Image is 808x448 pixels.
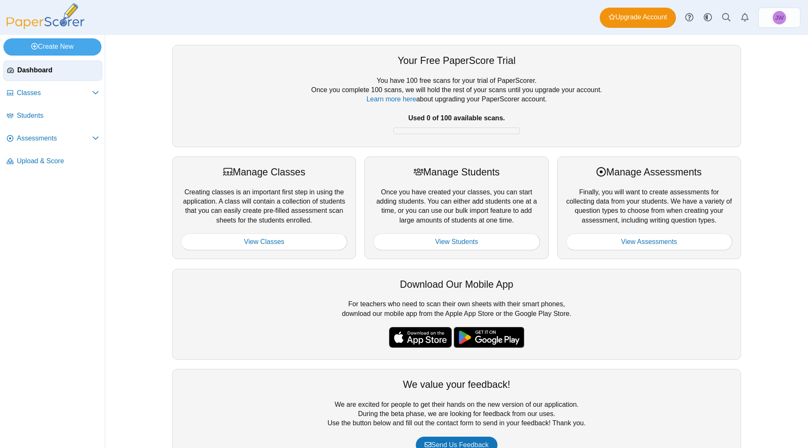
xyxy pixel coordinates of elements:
[609,13,667,22] span: Upgrade Account
[3,3,88,29] img: PaperScorer
[3,61,102,81] a: Dashboard
[181,233,347,250] a: View Classes
[454,327,524,348] img: google-play-badge.png
[172,156,356,259] div: Creating classes is an important first step in using the application. A class will contain a coll...
[181,54,732,67] div: Your Free PaperScore Trial
[3,129,102,149] a: Assessments
[172,269,741,360] div: For teachers who need to scan their own sheets with their smart phones, download our mobile app f...
[367,95,416,103] a: Learn more here
[736,8,754,27] a: Alerts
[557,156,741,259] div: Finally, you will want to create assessments for collecting data from your students. We have a va...
[17,134,92,143] span: Assessments
[566,233,732,250] a: View Assessments
[181,378,732,391] div: We value your feedback!
[181,165,347,179] div: Manage Classes
[775,15,784,21] span: Joshua Williams
[3,106,102,126] a: Students
[773,11,786,24] span: Joshua Williams
[600,8,676,28] a: Upgrade Account
[3,151,102,172] a: Upload & Score
[17,88,92,98] span: Classes
[181,76,732,138] div: You have 100 free scans for your trial of PaperScorer. Once you complete 100 scans, we will hold ...
[3,83,102,103] a: Classes
[373,165,540,179] div: Manage Students
[3,38,101,55] a: Create New
[364,156,548,259] div: Once you have created your classes, you can start adding students. You can either add students on...
[566,165,732,179] div: Manage Assessments
[181,278,732,291] div: Download Our Mobile App
[17,156,99,166] span: Upload & Score
[758,8,800,28] a: Joshua Williams
[373,233,540,250] a: View Students
[408,114,505,122] b: Used 0 of 100 available scans.
[17,111,99,120] span: Students
[3,23,88,30] a: PaperScorer
[389,327,452,348] img: apple-store-badge.svg
[17,66,98,75] span: Dashboard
